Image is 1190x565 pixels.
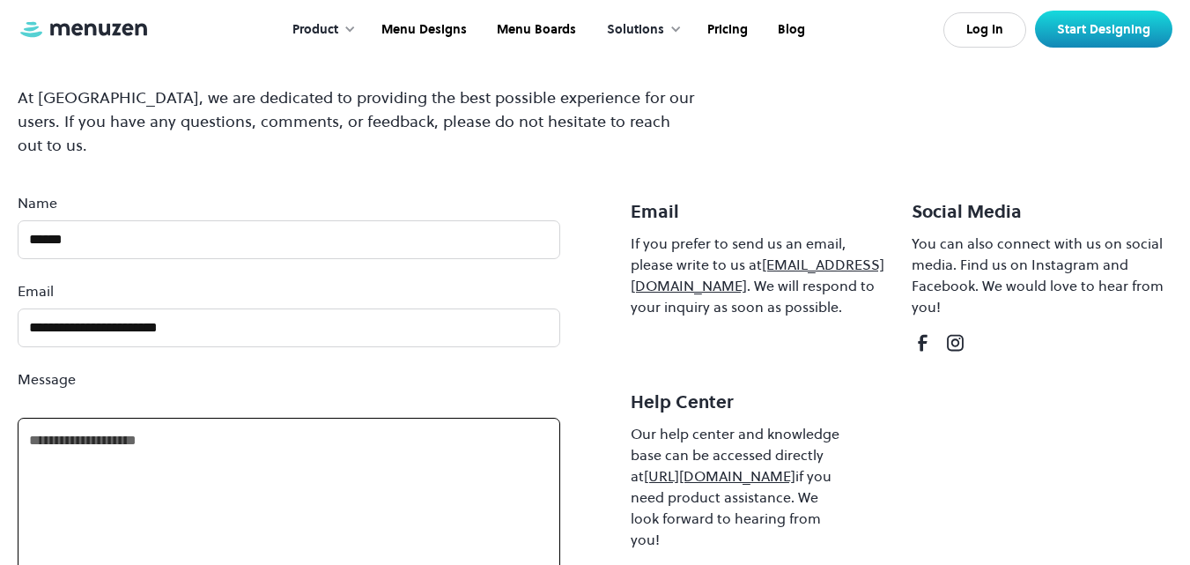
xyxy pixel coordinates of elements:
a: Menu Boards [480,3,589,57]
a: Blog [761,3,818,57]
a: Start Designing [1035,11,1172,48]
a: Log In [943,12,1026,48]
h4: Email [631,199,891,224]
a: Pricing [691,3,761,57]
h4: Help Center [631,390,891,414]
a: [URL][DOMAIN_NAME] [644,466,795,486]
h4: Social Media [912,199,1172,224]
label: Message [18,368,560,390]
div: Solutions [607,20,664,40]
label: Email [18,280,560,301]
div: If you prefer to send us an email, please write to us at . We will respond to your inquiry as soo... [631,233,891,317]
div: You can also connect with us on social media. Find us on Instagram and Facebook. We would love to... [912,233,1172,317]
a: Menu Designs [365,3,480,57]
div: Product [275,3,365,57]
h2: Contact us [18,5,694,64]
div: Our help center and knowledge base can be accessed directly at if you need product assistance. We... [631,423,842,550]
p: At [GEOGRAPHIC_DATA], we are dedicated to providing the best possible experience for our users. I... [18,85,694,157]
div: Product [292,20,338,40]
div: Solutions [589,3,691,57]
a: [EMAIL_ADDRESS][DOMAIN_NAME] [631,255,884,295]
label: Name [18,192,560,213]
